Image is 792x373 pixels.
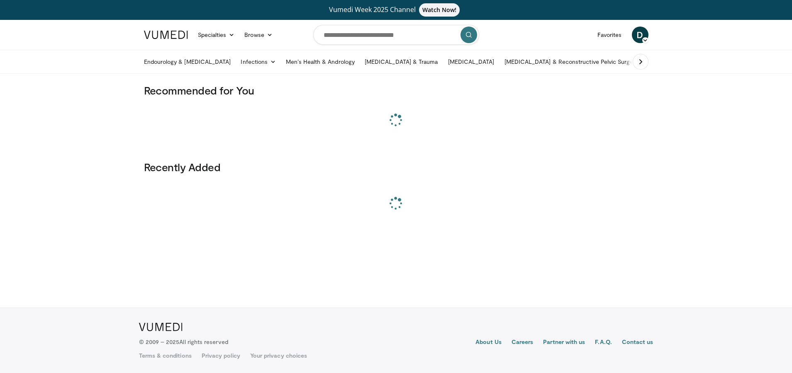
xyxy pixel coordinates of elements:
p: © 2009 – 2025 [139,338,228,346]
img: VuMedi Logo [144,31,188,39]
a: Infections [236,53,281,70]
a: Privacy policy [202,351,240,360]
a: [MEDICAL_DATA] & Trauma [360,53,443,70]
a: Your privacy choices [250,351,307,360]
span: All rights reserved [179,338,228,345]
a: Partner with us [543,338,585,348]
a: Specialties [193,27,240,43]
a: Endourology & [MEDICAL_DATA] [139,53,236,70]
a: Contact us [622,338,653,348]
a: Men’s Health & Andrology [281,53,360,70]
a: D [632,27,648,43]
a: Favorites [592,27,627,43]
a: [MEDICAL_DATA] & Reconstructive Pelvic Surgery [500,53,643,70]
a: Terms & conditions [139,351,192,360]
span: Watch Now! [419,3,460,17]
a: About Us [475,338,502,348]
a: Browse [239,27,278,43]
a: F.A.Q. [595,338,612,348]
h3: Recommended for You [144,84,648,97]
h3: Recently Added [144,160,648,174]
a: Careers [512,338,534,348]
input: Search topics, interventions [313,25,479,45]
img: VuMedi Logo [139,323,183,331]
a: [MEDICAL_DATA] [443,53,500,70]
a: Vumedi Week 2025 ChannelWatch Now! [145,3,647,17]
